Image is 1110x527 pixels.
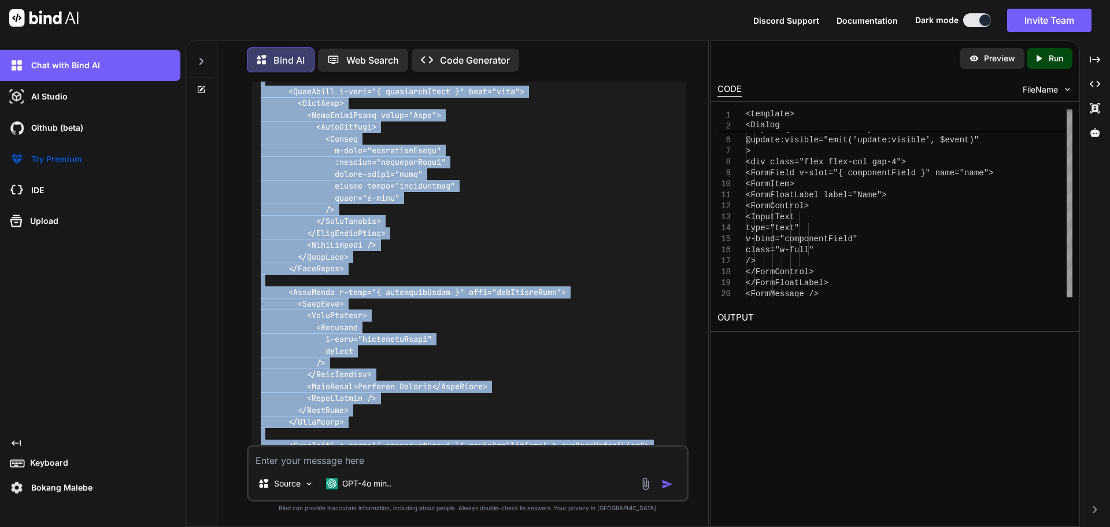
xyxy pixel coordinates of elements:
h2: OUTPUT [711,304,1079,331]
p: Bind can provide inaccurate information, including about people. Always double-check its answers.... [247,504,689,513]
div: 8 [717,157,731,168]
span: :style="{ width: '50rem' }" [746,124,877,134]
span: Discord Support [753,16,819,25]
span: Dark mode [915,14,959,26]
span: v-bind="componentField" [746,234,857,244]
img: GPT-4o mini [326,478,338,489]
p: IDE [27,185,44,196]
p: Bokang Malebe [27,482,92,493]
span: </FormFloatLabel> [746,278,828,288]
div: 16 [717,245,731,256]
div: 11 [717,190,731,201]
span: <Dialog [746,120,780,130]
span: <InputText [746,212,794,222]
span: <FormFloatLabel label="Name"> [746,190,887,200]
img: darkChat [7,56,27,75]
p: Preview [984,53,1015,64]
span: class="w-full" [746,245,814,255]
span: type="text" [746,223,799,233]
p: Code Generator [440,53,510,67]
div: 7 [717,146,731,157]
p: Github (beta) [27,122,83,134]
div: CODE [717,83,742,97]
img: premium [7,149,27,169]
p: Upload [25,215,58,227]
img: attachment [639,477,652,491]
span: /> [746,256,756,266]
div: 20 [717,289,731,300]
div: 6 [717,135,731,146]
img: settings [7,478,27,497]
div: 12 [717,201,731,212]
span: Documentation [837,16,898,25]
span: 1 [717,110,731,121]
div: 19 [717,278,731,289]
span: FileName [1023,84,1058,95]
span: "name"> [959,168,993,178]
span: </FormControl> [746,267,814,277]
p: Keyboard [25,457,68,469]
span: <FormField v-slot="{ componentField }" name= [746,168,960,178]
span: <template> [746,109,794,119]
p: Chat with Bind AI [27,60,100,71]
p: GPT-4o min.. [342,478,391,489]
div: 9 [717,168,731,179]
span: <div class="flex flex-col gap-4"> [746,157,906,167]
div: 17 [717,256,731,267]
div: 14 [717,223,731,234]
div: 15 [717,234,731,245]
p: Run [1049,53,1063,64]
p: Web Search [346,53,399,67]
div: 13 [717,212,731,223]
p: Source [274,478,301,489]
img: chevron down [1063,84,1072,94]
span: 2 [717,121,731,132]
img: preview [969,53,979,64]
button: Invite Team [1007,9,1091,32]
img: icon [661,478,673,490]
p: Bind AI [273,53,305,67]
span: <FormItem> [746,179,794,189]
img: Bind AI [9,9,79,27]
span: @update:visible="emit('update:visible', $event [746,135,969,145]
span: )" [969,135,979,145]
p: AI Studio [27,91,68,102]
p: Try Premium [27,153,82,165]
span: > [746,146,750,156]
span: <FormControl> [746,201,809,211]
img: darkAi-studio [7,87,27,106]
img: Pick Models [304,479,314,489]
div: 18 [717,267,731,278]
span: <FormMessage /> [746,289,819,298]
div: 10 [717,179,731,190]
button: Documentation [837,14,898,27]
img: cloudideIcon [7,180,27,200]
img: githubDark [7,118,27,138]
button: Discord Support [753,14,819,27]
